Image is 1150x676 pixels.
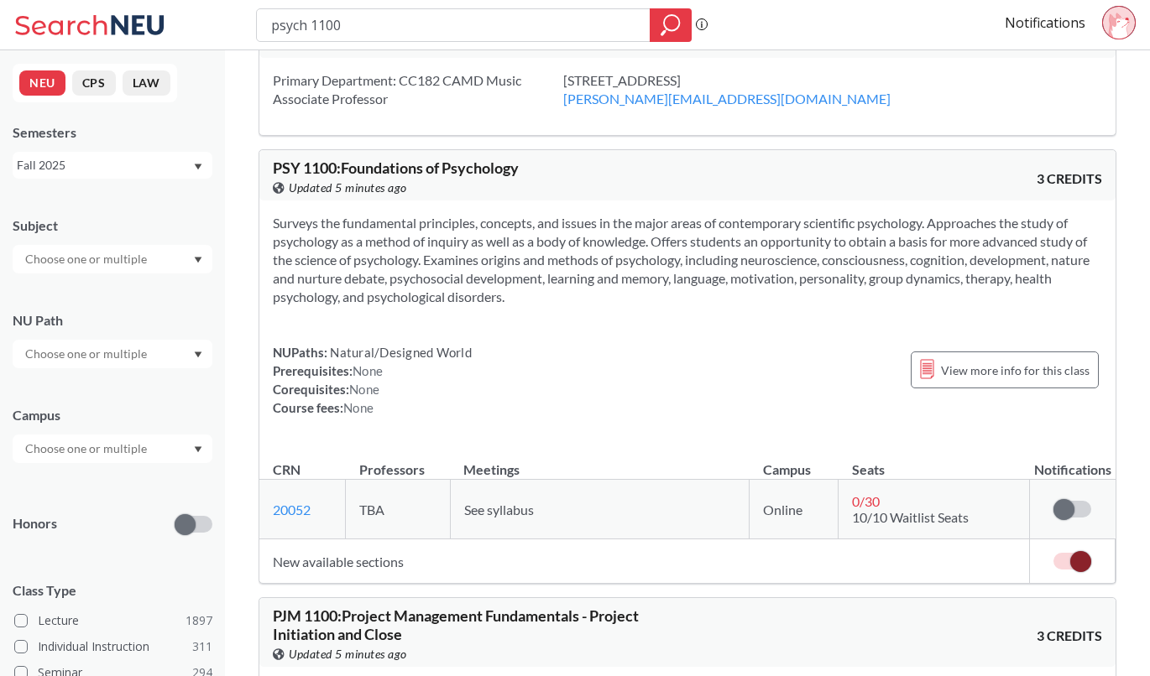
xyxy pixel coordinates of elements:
[1037,627,1102,645] span: 3 CREDITS
[186,611,212,630] span: 1897
[464,502,534,517] span: See syllabus
[13,406,212,424] div: Campus
[194,257,202,263] svg: Dropdown arrow
[563,71,933,108] div: [STREET_ADDRESS]
[349,382,379,397] span: None
[750,444,839,480] th: Campus
[1030,444,1116,480] th: Notifications
[343,400,374,415] span: None
[289,179,407,197] span: Updated 5 minutes ago
[192,637,212,656] span: 311
[13,216,212,235] div: Subject
[13,152,212,179] div: Fall 2025Dropdown arrow
[289,645,407,663] span: Updated 5 minutes ago
[269,11,638,39] input: Class, professor, course number, "phrase"
[194,164,202,170] svg: Dropdown arrow
[13,245,212,273] div: Dropdown arrow
[14,636,212,658] label: Individual Instruction
[13,581,212,600] span: Class Type
[273,343,472,417] div: NUPaths: Prerequisites: Corequisites: Course fees:
[839,444,1030,480] th: Seats
[194,351,202,358] svg: Dropdown arrow
[14,610,212,632] label: Lecture
[852,509,969,525] span: 10/10 Waitlist Seats
[13,514,57,533] p: Honors
[19,70,65,96] button: NEU
[123,70,170,96] button: LAW
[273,214,1102,306] section: Surveys the fundamental principles, concepts, and issues in the major areas of contemporary scien...
[13,340,212,368] div: Dropdown arrow
[72,70,116,96] button: CPS
[750,480,839,539] td: Online
[327,345,472,360] span: Natural/Designed World
[13,434,212,463] div: Dropdown arrow
[259,539,1030,584] td: New available sections
[563,91,891,107] a: [PERSON_NAME][EMAIL_ADDRESS][DOMAIN_NAME]
[273,460,301,479] div: CRN
[353,363,383,378] span: None
[273,159,519,177] span: PSY 1100 : Foundations of Psychology
[346,480,450,539] td: TBA
[661,13,681,37] svg: magnifying glass
[17,156,192,174] div: Fall 2025
[1037,169,1102,188] span: 3 CREDITS
[17,249,158,269] input: Choose one or multiple
[273,71,563,108] div: Primary Department: CC182 CAMD Music Associate Professor
[17,344,158,364] input: Choose one or multiple
[852,493,880,509] span: 0 / 30
[13,123,212,142] div: Semesters
[650,8,692,42] div: magnifying glass
[1005,13,1085,32] a: Notifications
[273,606,639,643] span: PJM 1100 : Project Management Fundamentals - Project Initiation and Close
[17,439,158,459] input: Choose one or multiple
[941,360,1090,381] span: View more info for this class
[450,444,750,480] th: Meetings
[194,446,202,453] svg: Dropdown arrow
[346,444,450,480] th: Professors
[13,311,212,330] div: NU Path
[273,502,311,517] a: 20052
